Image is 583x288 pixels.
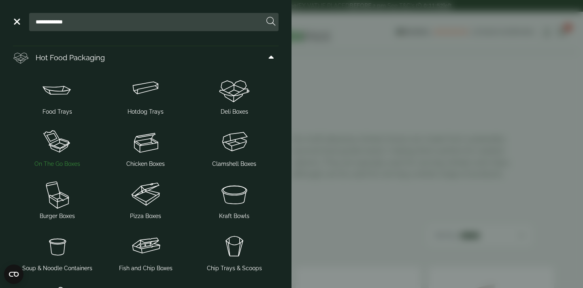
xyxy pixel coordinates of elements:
span: Hot Food Packaging [36,52,105,63]
a: Kraft Bowls [193,176,275,222]
img: Food_tray.svg [16,74,98,106]
span: Burger Boxes [40,212,75,220]
a: Pizza Boxes [105,176,187,222]
img: Clamshell_box.svg [193,126,275,158]
img: Chicken_box-1.svg [105,126,187,158]
a: Soup & Noodle Containers [16,229,98,274]
span: Fish and Chip Boxes [119,264,172,273]
a: Deli Boxes [193,72,275,118]
a: Chip Trays & Scoops [193,229,275,274]
a: On The Go Boxes [16,124,98,170]
img: Pizza_boxes.svg [105,178,187,210]
img: SoupNsalad_bowls.svg [193,178,275,210]
a: Hot Food Packaging [13,46,279,69]
span: Hotdog Trays [128,108,164,116]
span: On The Go Boxes [34,160,80,168]
span: Deli Boxes [221,108,248,116]
a: Hotdog Trays [105,72,187,118]
button: Open CMP widget [4,265,23,284]
img: Deli_box.svg [193,74,275,106]
a: Clamshell Boxes [193,124,275,170]
span: Clamshell Boxes [212,160,256,168]
a: Fish and Chip Boxes [105,229,187,274]
img: FishNchip_box.svg [105,230,187,263]
img: Chip_tray.svg [193,230,275,263]
span: Soup & Noodle Containers [22,264,92,273]
a: Chicken Boxes [105,124,187,170]
img: SoupNoodle_container.svg [16,230,98,263]
img: Hotdog_tray.svg [105,74,187,106]
span: Pizza Boxes [130,212,161,220]
a: Burger Boxes [16,176,98,222]
img: OnTheGo_boxes.svg [16,126,98,158]
img: Burger_box.svg [16,178,98,210]
img: Deli_box.svg [13,49,29,66]
span: Chip Trays & Scoops [207,264,262,273]
a: Food Trays [16,72,98,118]
span: Food Trays [43,108,72,116]
span: Kraft Bowls [219,212,249,220]
span: Chicken Boxes [126,160,165,168]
